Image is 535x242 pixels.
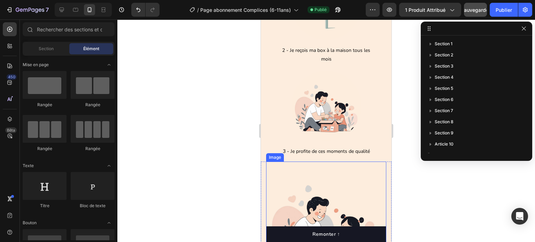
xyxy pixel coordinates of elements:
font: Texte [23,163,34,168]
button: Publier [490,3,518,17]
font: Sauvegarder [461,7,490,13]
font: Section [39,46,54,51]
font: Section 3 [435,63,453,69]
button: Sauvegarder [464,3,487,17]
iframe: Zone de conception [261,19,391,242]
font: 7 [46,6,49,13]
font: / [197,7,199,13]
span: Basculer pour ouvrir [103,160,115,171]
font: 1 produit attribué [405,7,445,13]
font: Mise en page [23,62,49,67]
button: 1 produit attribué [399,3,461,17]
button: <p>Remonter ↑</p> [6,207,125,223]
font: Section 1 [435,41,452,46]
button: 7 [3,3,52,17]
font: pied de page [435,153,460,158]
font: Élément [83,46,99,51]
font: Section 8 [435,119,453,124]
font: Section 2 [435,52,453,57]
font: Rangée [37,146,52,151]
font: Section 7 [435,108,453,113]
font: Section 9 [435,130,453,135]
font: Bêta [7,128,15,133]
div: Annuler/Rétablir [131,3,160,17]
font: Section 6 [435,97,453,102]
font: Publier [496,7,512,13]
font: Rangée [85,146,100,151]
p: Remonter ↑ [52,211,79,218]
font: Titre [40,203,49,208]
div: Image [7,135,22,141]
font: Section 4 [435,75,453,80]
span: Basculer pour ouvrir [103,217,115,228]
div: Ouvrir Intercom Messenger [511,208,528,225]
font: Rangée [85,102,100,107]
font: Bloc de texte [80,203,106,208]
font: 450 [8,75,15,79]
font: Rangée [37,102,52,107]
font: Section 5 [435,86,453,91]
span: Basculer pour ouvrir [103,59,115,70]
font: Page abonnement Complices (6-11ans) [200,7,291,13]
font: Bouton [23,220,37,225]
font: Publié [315,7,327,12]
font: Article 10 [435,141,453,147]
input: Rechercher des sections et des éléments [23,22,115,36]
